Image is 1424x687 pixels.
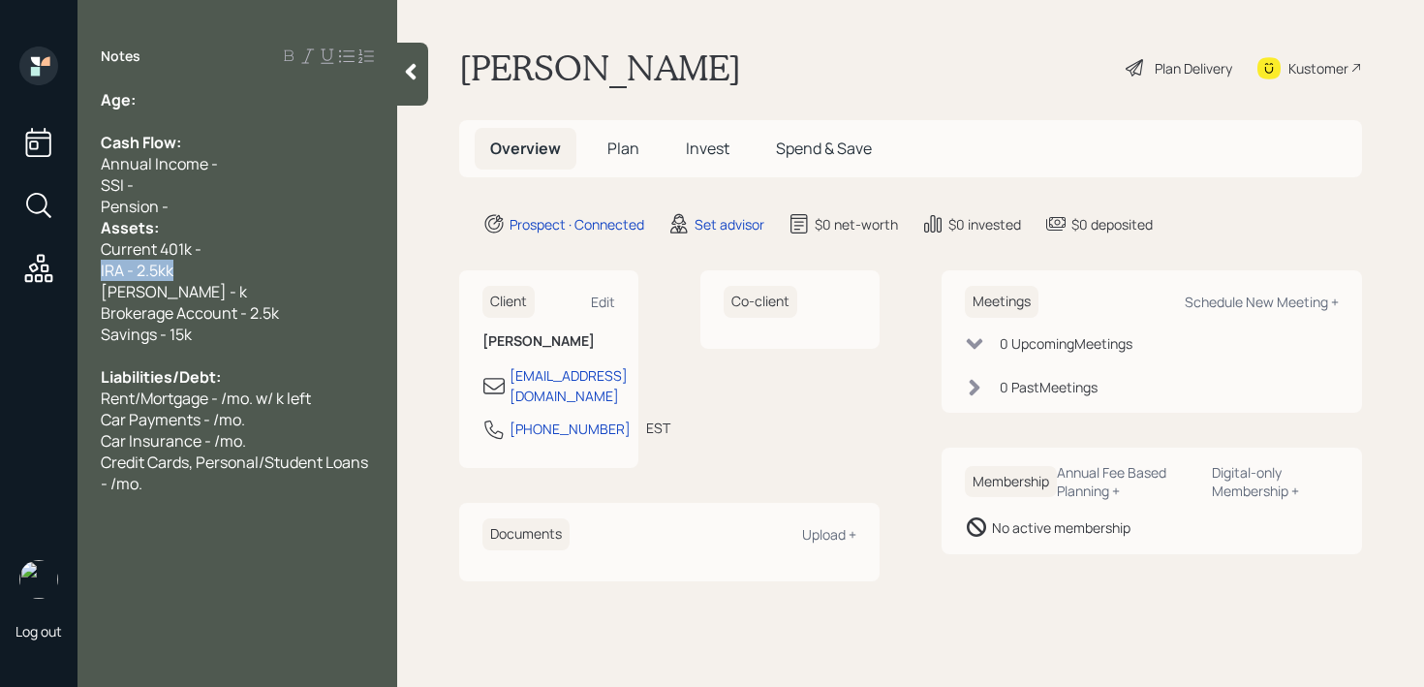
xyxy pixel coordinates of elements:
img: retirable_logo.png [19,560,58,599]
div: 0 Upcoming Meeting s [1000,333,1132,354]
span: Age: [101,89,136,110]
div: Digital-only Membership + [1212,463,1339,500]
span: IRA - 2.5kk [101,260,173,281]
div: Upload + [802,525,856,544]
h6: Meetings [965,286,1038,318]
span: [PERSON_NAME] - k [101,281,247,302]
h6: [PERSON_NAME] [482,333,615,350]
h6: Membership [965,466,1057,498]
div: Plan Delivery [1155,58,1232,78]
span: Cash Flow: [101,132,181,153]
span: Savings - 15k [101,324,192,345]
span: Pension - [101,196,169,217]
span: Rent/Mortgage - /mo. w/ k left [101,388,311,409]
div: Prospect · Connected [510,214,644,234]
label: Notes [101,47,140,66]
span: SSI - [101,174,134,196]
span: Current 401k - [101,238,201,260]
div: EST [646,418,670,438]
span: Car Insurance - /mo. [101,430,246,452]
span: Liabilities/Debt: [101,366,221,388]
div: $0 net-worth [815,214,898,234]
span: Car Payments - /mo. [101,409,245,430]
h6: Co-client [724,286,797,318]
span: Spend & Save [776,138,872,159]
div: 0 Past Meeting s [1000,377,1098,397]
span: Annual Income - [101,153,218,174]
span: Credit Cards, Personal/Student Loans - /mo. [101,452,371,494]
h6: Client [482,286,535,318]
h6: Documents [482,518,570,550]
div: [PHONE_NUMBER] [510,419,631,439]
span: Plan [607,138,639,159]
div: Set advisor [695,214,764,234]
div: $0 invested [948,214,1021,234]
div: No active membership [992,517,1130,538]
div: Kustomer [1288,58,1348,78]
div: $0 deposited [1071,214,1153,234]
div: Annual Fee Based Planning + [1057,463,1196,500]
div: Edit [591,293,615,311]
span: Brokerage Account - 2.5k [101,302,279,324]
span: Assets: [101,217,159,238]
h1: [PERSON_NAME] [459,47,741,89]
span: Overview [490,138,561,159]
div: [EMAIL_ADDRESS][DOMAIN_NAME] [510,365,628,406]
div: Log out [15,622,62,640]
div: Schedule New Meeting + [1185,293,1339,311]
span: Invest [686,138,729,159]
